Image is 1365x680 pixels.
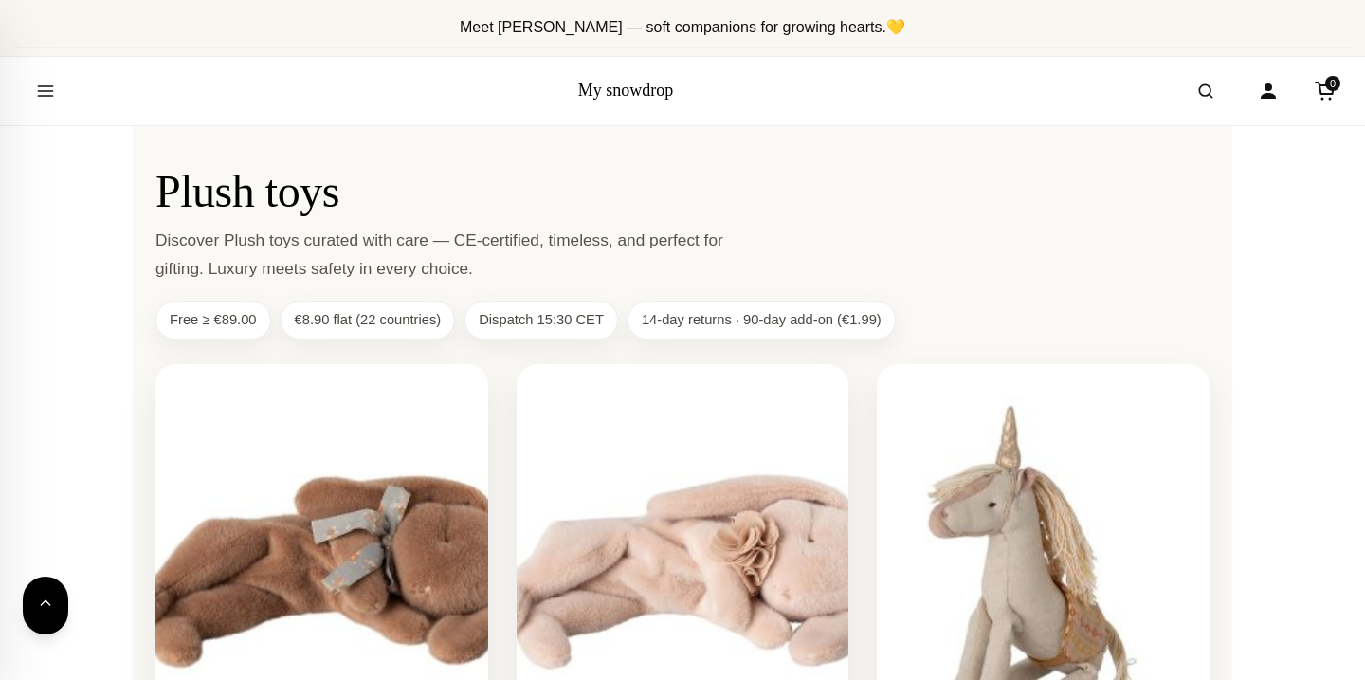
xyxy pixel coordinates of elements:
span: Free ≥ €89.00 [155,301,271,340]
span: 0 [1325,76,1340,91]
span: Meet [PERSON_NAME] — soft companions for growing hearts. [460,19,905,35]
button: Back to top [23,577,68,634]
p: Discover Plush toys curated with care — CE-certified, timeless, and perfect for gifting. Luxury m... [155,226,774,283]
h1: Plush toys [155,164,1210,219]
button: Open search [1179,64,1232,118]
div: Announcement [15,8,1350,48]
span: 14-day returns · 90-day add-on (€1.99) [628,301,896,340]
a: Account [1247,70,1289,112]
span: €8.90 flat (22 countries) [281,301,456,340]
span: Dispatch 15:30 CET [464,301,618,340]
button: Open menu [19,64,72,118]
span: 💛 [886,19,905,35]
a: My snowdrop [578,81,674,100]
a: Cart [1304,70,1346,112]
